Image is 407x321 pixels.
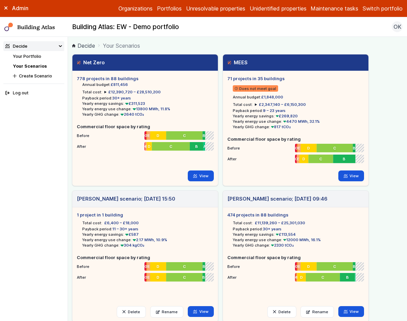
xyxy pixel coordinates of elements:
[157,264,159,269] span: D
[233,94,364,100] li: Annual budget:
[188,170,214,181] a: View
[298,264,300,269] span: E
[144,133,146,138] span: G
[227,136,364,142] h5: Commercial floor space by rating
[393,23,401,31] span: OK
[157,275,159,280] span: D
[295,275,296,280] span: F
[77,195,175,203] h3: [PERSON_NAME] scenario; [DATE] 15:50
[104,220,139,226] span: £6,400 – £18,000
[295,264,297,269] span: G
[263,227,281,231] span: 30+ years
[267,306,296,318] button: Delete
[233,102,253,107] h6: Total cost:
[119,112,144,117] span: 2640 tCO₂
[82,220,102,226] h6: Total cost:
[186,4,245,13] a: Unresolvable properties
[202,264,205,269] span: B
[363,4,403,13] button: Switch portfolio
[183,133,185,138] span: C
[275,114,298,118] span: £269,820
[319,156,322,162] span: C
[103,42,140,50] span: Your Scenarios
[275,232,296,237] span: £113,554
[183,275,185,280] span: C
[82,95,213,101] li: Payback period:
[321,275,324,280] span: C
[77,141,213,150] li: After
[202,133,205,138] span: B
[132,107,170,111] span: 13800 MWh, 11.8%
[233,220,253,226] h6: Total cost:
[124,101,145,106] span: £311,523
[157,4,182,13] a: Portfolios
[188,306,214,317] a: View
[82,226,213,232] li: Payback period:
[4,23,13,31] img: main-0bbd2752.svg
[346,275,349,280] span: B
[146,275,147,280] span: F
[353,264,356,269] span: B
[11,71,64,81] button: Create Scenario
[144,264,146,269] span: G
[157,133,159,138] span: D
[333,264,336,269] span: C
[13,64,47,69] a: Your Scenarios
[82,101,213,106] li: Yearly energy savings:
[227,272,364,280] li: After
[203,144,205,149] span: A
[108,90,161,94] span: £12,390,720 – £28,510,200
[300,275,303,280] span: D
[295,145,297,151] span: G
[77,272,213,280] li: After
[307,145,310,151] span: D
[233,119,364,124] li: Yearly energy use change:
[112,227,138,231] span: 11 – 30+ years
[298,145,300,151] span: E
[338,306,364,317] a: View
[355,275,356,280] span: A
[148,144,151,149] span: D
[227,254,364,261] h5: Commercial floor space by rating
[255,102,306,107] summary: £2,347,140 – £6,150,300
[270,124,291,129] span: 817 tCO₂
[144,275,146,280] span: G
[233,232,364,237] li: Yearly energy savings:
[202,275,205,280] span: B
[227,195,327,203] h3: [PERSON_NAME] scenario; [DATE] 09:46
[145,144,147,149] span: E
[111,82,128,87] span: £811,456
[132,237,167,242] span: 2.17 MWh, 10.9%
[227,261,364,270] li: Before
[343,156,346,162] span: B
[5,43,27,49] div: Decide
[104,89,161,95] summary: £12,390,720 – £28,510,200
[282,119,320,124] span: 4470 MWh, 32.1%
[77,75,213,82] h5: 778 projects in 88 buildings
[77,261,213,270] li: Before
[150,306,184,318] a: Rename
[82,82,213,87] li: Annual budget:
[227,75,364,82] h5: 71 projects in 35 buildings
[233,113,364,119] li: Yearly energy savings:
[263,108,286,113] span: 9 – 23 years
[227,142,364,151] li: Before
[227,59,248,66] h3: MEES
[282,237,321,242] span: 12000 MWh, 16.1%
[82,232,213,237] li: Yearly energy savings:
[13,54,41,59] a: Your Portfolio
[261,95,283,99] span: £1,848,000
[77,254,213,261] h5: Commercial floor space by rating
[227,153,364,162] li: After
[295,275,296,280] span: G
[72,23,179,31] h2: Building Atlas: EW - Demo portfolio
[297,145,298,151] span: F
[233,124,364,130] li: Yearly GHG change:
[233,237,364,243] li: Yearly energy use change:
[300,306,334,318] a: Rename
[233,226,364,232] li: Payback period:
[148,264,150,269] span: E
[146,133,147,138] span: F
[118,4,153,13] a: Organizations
